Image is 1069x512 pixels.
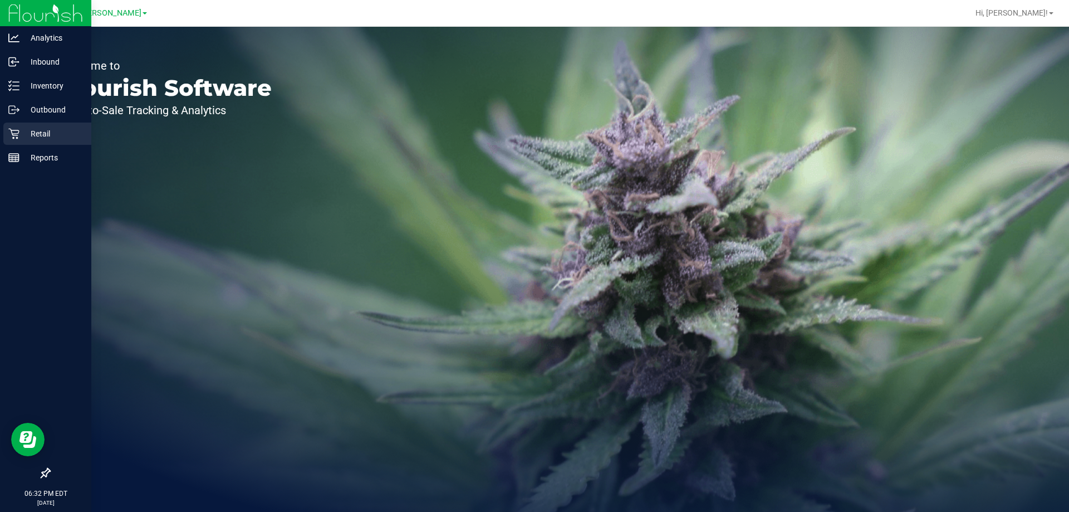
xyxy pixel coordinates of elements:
[60,60,272,71] p: Welcome to
[19,79,86,92] p: Inventory
[19,103,86,116] p: Outbound
[8,104,19,115] inline-svg: Outbound
[19,31,86,45] p: Analytics
[5,499,86,507] p: [DATE]
[975,8,1048,17] span: Hi, [PERSON_NAME]!
[19,151,86,164] p: Reports
[60,105,272,116] p: Seed-to-Sale Tracking & Analytics
[60,77,272,99] p: Flourish Software
[8,32,19,43] inline-svg: Analytics
[8,128,19,139] inline-svg: Retail
[19,127,86,140] p: Retail
[19,55,86,69] p: Inbound
[11,423,45,456] iframe: Resource center
[5,489,86,499] p: 06:32 PM EDT
[8,80,19,91] inline-svg: Inventory
[8,152,19,163] inline-svg: Reports
[80,8,141,18] span: [PERSON_NAME]
[8,56,19,67] inline-svg: Inbound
